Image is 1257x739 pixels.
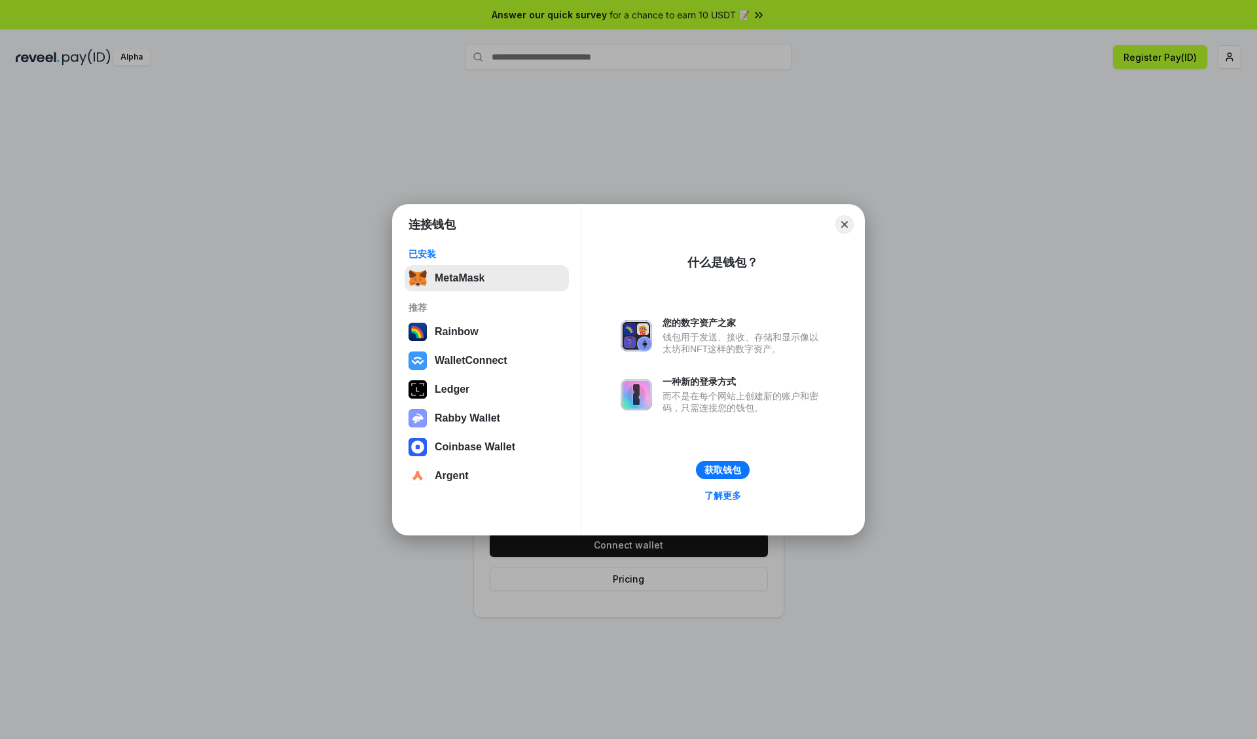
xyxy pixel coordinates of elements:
[409,351,427,370] img: svg+xml,%3Csvg%20width%3D%2228%22%20height%3D%2228%22%20viewBox%3D%220%200%2028%2028%22%20fill%3D...
[405,348,569,374] button: WalletConnect
[409,323,427,341] img: svg+xml,%3Csvg%20width%3D%22120%22%20height%3D%22120%22%20viewBox%3D%220%200%20120%20120%22%20fil...
[405,265,569,291] button: MetaMask
[409,248,565,260] div: 已安装
[435,412,500,424] div: Rabby Wallet
[409,438,427,456] img: svg+xml,%3Csvg%20width%3D%2228%22%20height%3D%2228%22%20viewBox%3D%220%200%2028%2028%22%20fill%3D...
[663,331,825,355] div: 钱包用于发送、接收、存储和显示像以太坊和NFT这样的数字资产。
[409,409,427,427] img: svg+xml,%3Csvg%20xmlns%3D%22http%3A%2F%2Fwww.w3.org%2F2000%2Fsvg%22%20fill%3D%22none%22%20viewBox...
[409,217,456,232] h1: 连接钱包
[704,464,741,476] div: 获取钱包
[663,376,825,388] div: 一种新的登录方式
[704,490,741,501] div: 了解更多
[835,215,854,234] button: Close
[435,441,515,453] div: Coinbase Wallet
[663,317,825,329] div: 您的数字资产之家
[435,326,479,338] div: Rainbow
[435,384,469,395] div: Ledger
[405,463,569,489] button: Argent
[409,380,427,399] img: svg+xml,%3Csvg%20xmlns%3D%22http%3A%2F%2Fwww.w3.org%2F2000%2Fsvg%22%20width%3D%2228%22%20height%3...
[405,434,569,460] button: Coinbase Wallet
[663,390,825,414] div: 而不是在每个网站上创建新的账户和密码，只需连接您的钱包。
[697,487,749,504] a: 了解更多
[696,461,750,479] button: 获取钱包
[409,467,427,485] img: svg+xml,%3Csvg%20width%3D%2228%22%20height%3D%2228%22%20viewBox%3D%220%200%2028%2028%22%20fill%3D...
[621,320,652,351] img: svg+xml,%3Csvg%20xmlns%3D%22http%3A%2F%2Fwww.w3.org%2F2000%2Fsvg%22%20fill%3D%22none%22%20viewBox...
[409,302,565,314] div: 推荐
[435,355,507,367] div: WalletConnect
[409,269,427,287] img: svg+xml,%3Csvg%20fill%3D%22none%22%20height%3D%2233%22%20viewBox%3D%220%200%2035%2033%22%20width%...
[687,255,758,270] div: 什么是钱包？
[621,379,652,410] img: svg+xml,%3Csvg%20xmlns%3D%22http%3A%2F%2Fwww.w3.org%2F2000%2Fsvg%22%20fill%3D%22none%22%20viewBox...
[435,470,469,482] div: Argent
[405,319,569,345] button: Rainbow
[435,272,484,284] div: MetaMask
[405,376,569,403] button: Ledger
[405,405,569,431] button: Rabby Wallet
